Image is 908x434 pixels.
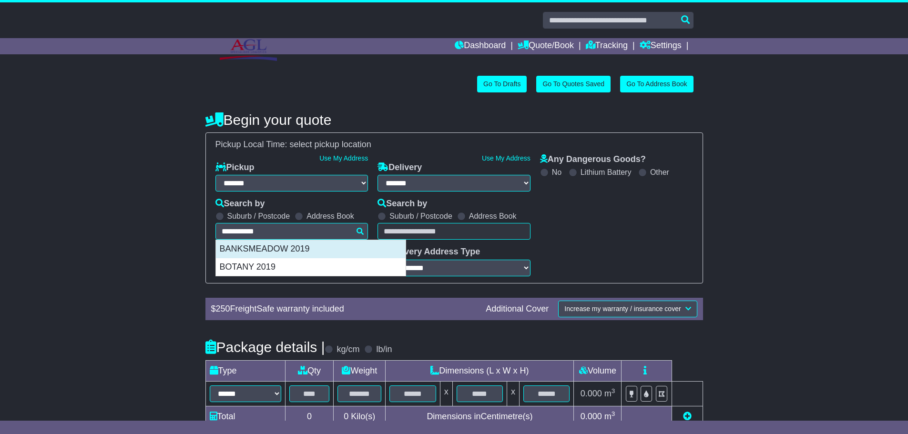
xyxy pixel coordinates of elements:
sup: 3 [612,387,615,394]
div: BANKSMEADOW 2019 [216,240,406,258]
div: Pickup Local Time: [211,140,698,150]
label: Address Book [306,212,354,221]
label: Delivery [377,162,422,173]
span: 0.000 [581,412,602,421]
a: Go To Quotes Saved [536,76,611,92]
span: m [604,389,615,398]
td: Total [205,406,285,427]
td: Dimensions (L x W x H) [386,360,574,381]
sup: 3 [612,410,615,417]
label: Search by [215,199,265,209]
td: Qty [285,360,334,381]
div: BOTANY 2019 [216,258,406,276]
span: 0.000 [581,389,602,398]
td: Dimensions in Centimetre(s) [386,406,574,427]
label: Delivery Address Type [377,247,480,257]
span: Increase my warranty / insurance cover [564,305,681,313]
span: select pickup location [290,140,371,149]
label: No [552,168,561,177]
a: Dashboard [455,38,506,54]
label: Suburb / Postcode [389,212,452,221]
label: kg/cm [337,344,359,355]
a: Use My Address [319,154,368,162]
label: Lithium Battery [581,168,632,177]
label: Search by [377,199,427,209]
h4: Begin your quote [205,112,703,128]
td: Kilo(s) [334,406,386,427]
label: Address Book [469,212,517,221]
a: Quote/Book [518,38,574,54]
a: Settings [640,38,682,54]
td: 0 [285,406,334,427]
a: Go To Address Book [620,76,693,92]
td: x [440,381,452,406]
td: Volume [574,360,622,381]
span: 250 [216,304,230,313]
a: Use My Address [482,154,531,162]
a: Go To Drafts [477,76,527,92]
a: Add new item [683,412,692,421]
button: Increase my warranty / insurance cover [558,301,697,317]
label: Suburb / Postcode [227,212,290,221]
td: Weight [334,360,386,381]
span: m [604,412,615,421]
td: Type [205,360,285,381]
div: Additional Cover [481,304,553,314]
label: lb/in [376,344,392,355]
span: 0 [344,412,348,421]
label: Any Dangerous Goods? [540,154,646,165]
a: Tracking [586,38,628,54]
h4: Package details | [205,339,325,355]
label: Pickup [215,162,255,173]
td: x [507,381,520,406]
label: Other [650,168,669,177]
div: $ FreightSafe warranty included [206,304,481,314]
